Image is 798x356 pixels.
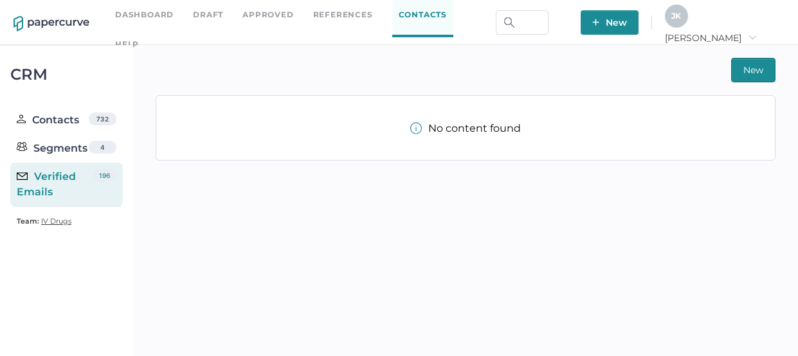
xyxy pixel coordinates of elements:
div: 732 [89,112,116,125]
div: 196 [93,169,116,182]
span: J K [671,11,681,21]
a: Dashboard [115,8,174,22]
div: CRM [10,69,123,80]
span: New [743,58,763,82]
a: Approved [242,8,293,22]
img: search.bf03fe8b.svg [504,17,514,28]
button: New [581,10,639,35]
span: IV Drugs [41,217,71,226]
a: References [313,8,373,22]
div: Contacts [17,112,79,128]
i: arrow_right [748,33,757,42]
input: Search Workspace [496,10,549,35]
img: info-tooltip-active.a952ecf1.svg [410,122,422,134]
a: Team: IV Drugs [17,213,71,229]
button: New [731,58,775,82]
div: Segments [17,141,87,156]
img: papercurve-logo-colour.7244d18c.svg [14,16,89,31]
img: plus-white.e19ec114.svg [592,19,599,26]
div: 4 [89,141,116,154]
img: person.20a629c4.svg [17,114,26,123]
div: No content found [410,122,521,134]
a: Draft [193,8,223,22]
img: email-icon-black.c777dcea.svg [17,172,28,180]
div: Verified Emails [17,169,93,200]
span: [PERSON_NAME] [665,32,757,44]
div: help [115,37,139,51]
img: segments.b9481e3d.svg [17,141,27,152]
span: New [592,10,627,35]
